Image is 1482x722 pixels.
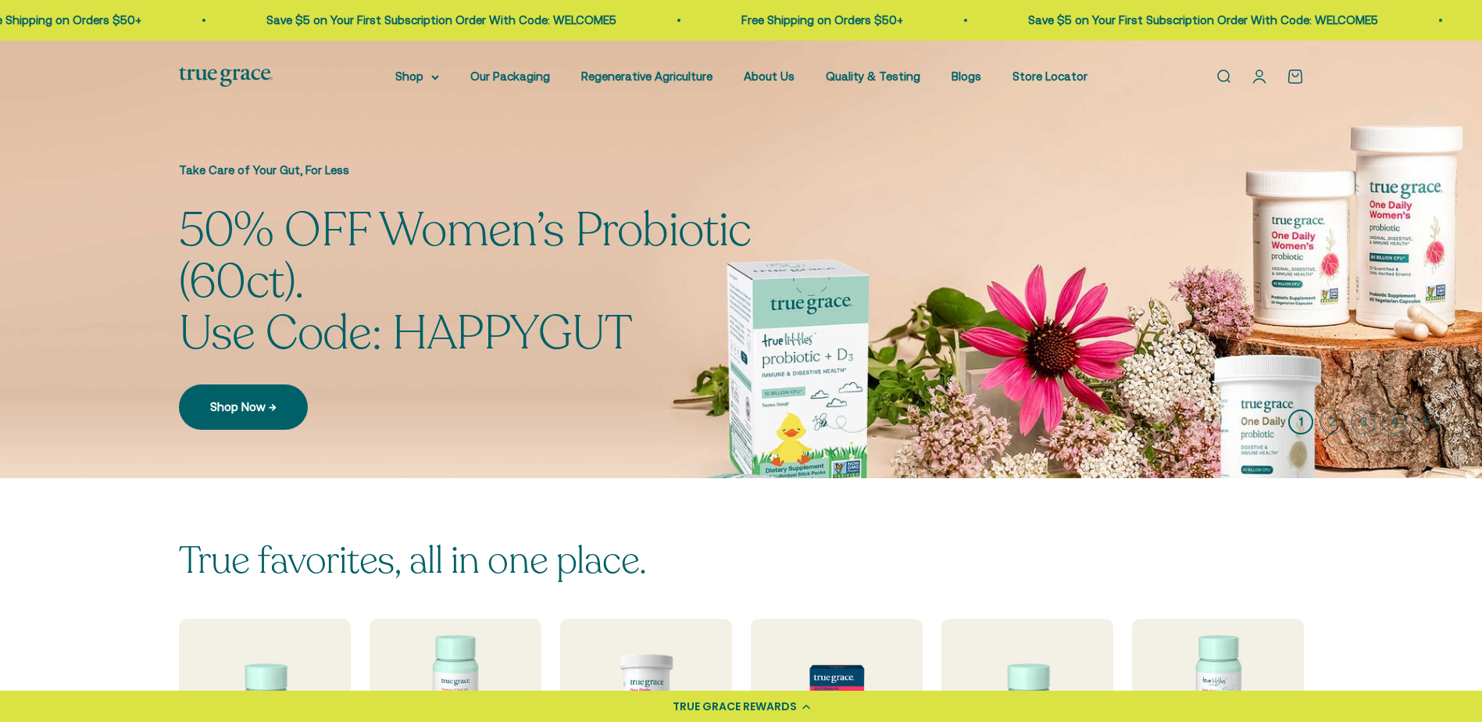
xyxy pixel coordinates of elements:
button: 5 [1413,409,1438,434]
button: 3 [1351,409,1376,434]
button: 2 [1320,409,1345,434]
summary: Shop [395,67,439,86]
a: Our Packaging [470,70,550,83]
a: Quality & Testing [826,70,920,83]
a: Regenerative Agriculture [581,70,712,83]
a: Free Shipping on Orders $50+ [738,13,900,27]
a: About Us [744,70,795,83]
div: TRUE GRACE REWARDS [673,699,797,715]
a: Shop Now → [179,384,308,430]
button: 1 [1288,409,1313,434]
p: Save $5 on Your First Subscription Order With Code: WELCOME5 [263,11,613,30]
a: Store Locator [1012,70,1087,83]
p: Save $5 on Your First Subscription Order With Code: WELCOME5 [1025,11,1375,30]
a: Blogs [952,70,981,83]
p: Take Care of Your Gut, For Less [179,161,866,180]
split-lines: True favorites, all in one place. [179,535,647,586]
button: 4 [1382,409,1407,434]
split-lines: 50% OFF Women’s Probiotic (60ct). Use Code: HAPPYGUT [179,250,866,366]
